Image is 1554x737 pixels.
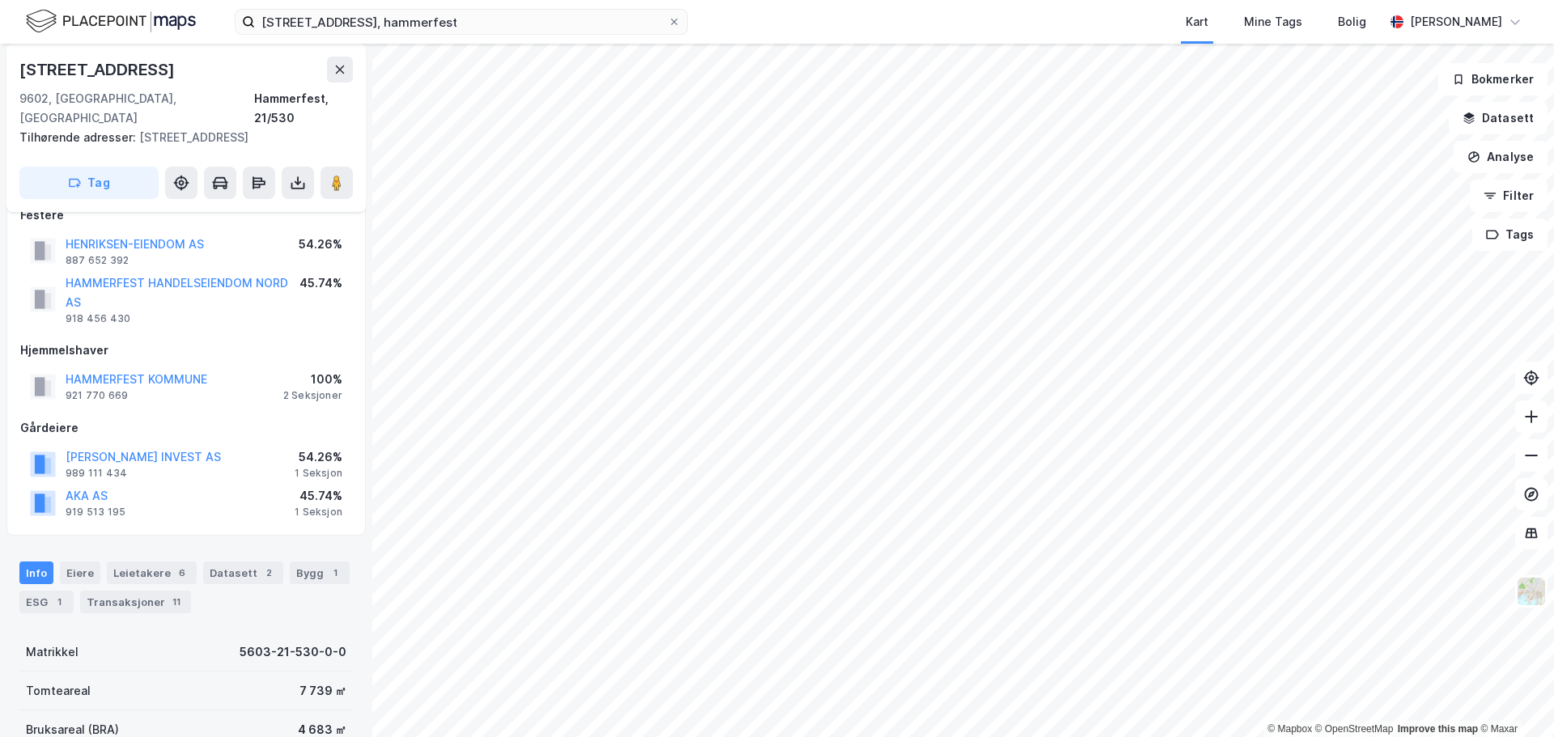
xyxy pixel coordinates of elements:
div: Transaksjoner [80,591,191,613]
div: Mine Tags [1244,12,1302,32]
div: ESG [19,591,74,613]
div: 6 [174,565,190,581]
div: 921 770 669 [66,389,128,402]
div: Info [19,561,53,584]
div: 45.74% [299,273,342,293]
div: 1 Seksjon [295,506,342,519]
div: 9602, [GEOGRAPHIC_DATA], [GEOGRAPHIC_DATA] [19,89,254,128]
div: 919 513 195 [66,506,125,519]
img: Z [1516,576,1547,607]
div: 5603-21-530-0-0 [240,642,346,662]
div: 1 [51,594,67,610]
div: Bolig [1338,12,1366,32]
div: [PERSON_NAME] [1410,12,1502,32]
div: 54.26% [295,447,342,467]
img: logo.f888ab2527a4732fd821a326f86c7f29.svg [26,7,196,36]
button: Bokmerker [1438,63,1548,95]
div: Gårdeiere [20,418,352,438]
div: [STREET_ADDRESS] [19,128,340,147]
div: Festere [20,205,352,225]
button: Tags [1472,218,1548,251]
a: OpenStreetMap [1315,723,1394,735]
div: [STREET_ADDRESS] [19,57,178,83]
div: Leietakere [107,561,197,584]
div: Eiere [60,561,100,584]
button: Datasett [1449,102,1548,134]
div: 887 652 392 [66,254,129,267]
div: 2 Seksjoner [283,389,342,402]
div: Hjemmelshaver [20,341,352,360]
iframe: Chat Widget [1473,659,1554,737]
div: 918 456 430 [66,312,130,325]
div: 1 [327,565,343,581]
div: 45.74% [295,486,342,506]
span: Tilhørende adresser: [19,130,139,144]
a: Improve this map [1398,723,1478,735]
div: 11 [168,594,185,610]
div: Chatt-widget [1473,659,1554,737]
button: Tag [19,167,159,199]
div: Kart [1186,12,1208,32]
div: Tomteareal [26,681,91,701]
div: Bygg [290,561,350,584]
div: 100% [283,370,342,389]
div: Datasett [203,561,283,584]
div: Matrikkel [26,642,79,662]
button: Filter [1470,180,1548,212]
a: Mapbox [1267,723,1312,735]
div: 1 Seksjon [295,467,342,480]
input: Søk på adresse, matrikkel, gårdeiere, leietakere eller personer [255,10,668,34]
div: Hammerfest, 21/530 [254,89,353,128]
button: Analyse [1454,141,1548,173]
div: 2 [261,565,277,581]
div: 54.26% [299,235,342,254]
div: 989 111 434 [66,467,127,480]
div: 7 739 ㎡ [299,681,346,701]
